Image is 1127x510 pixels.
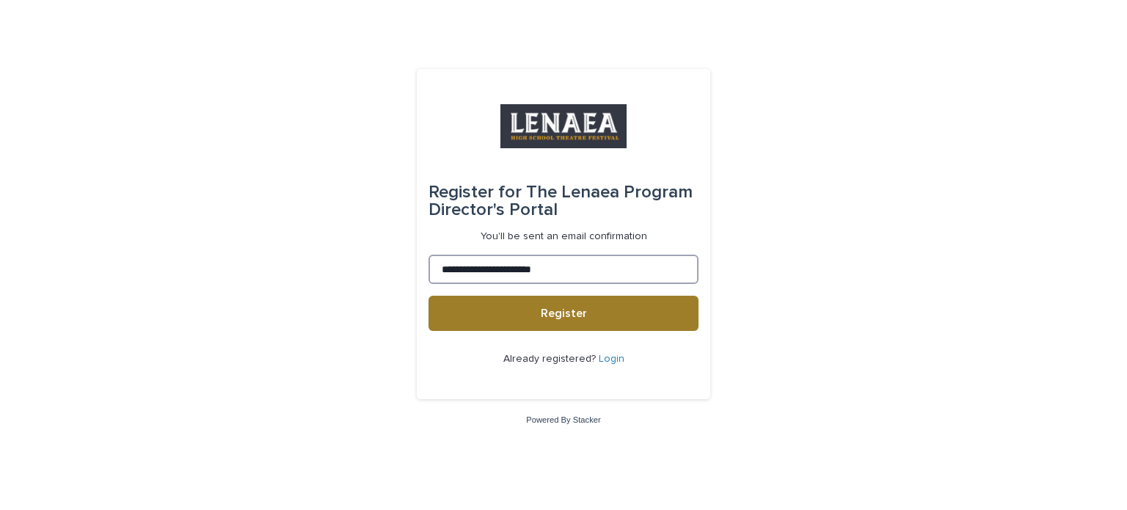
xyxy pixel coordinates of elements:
[481,230,647,243] p: You'll be sent an email confirmation
[599,354,624,364] a: Login
[500,104,627,148] img: 3TRreipReCSEaaZc33pQ
[428,296,699,331] button: Register
[526,415,600,424] a: Powered By Stacker
[428,183,522,201] span: Register for
[541,307,587,319] span: Register
[503,354,599,364] span: Already registered?
[428,172,699,230] div: The Lenaea Program Director's Portal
